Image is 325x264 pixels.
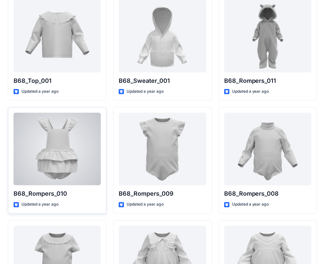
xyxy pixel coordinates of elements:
p: Updated a year ago [232,88,269,95]
a: B68_Rompers_010 [14,113,101,185]
p: Updated a year ago [127,201,164,208]
p: B68_Sweater_001 [119,76,206,85]
p: Updated a year ago [21,88,59,95]
p: B68_Rompers_010 [14,189,101,198]
p: B68_Top_001 [14,76,101,85]
a: B68_Rompers_008 [224,113,311,185]
p: Updated a year ago [127,88,164,95]
p: B68_Rompers_008 [224,189,311,198]
p: Updated a year ago [21,201,59,208]
p: Updated a year ago [232,201,269,208]
p: B68_Rompers_009 [119,189,206,198]
p: B68_Rompers_011 [224,76,311,85]
a: B68_Rompers_009 [119,113,206,185]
